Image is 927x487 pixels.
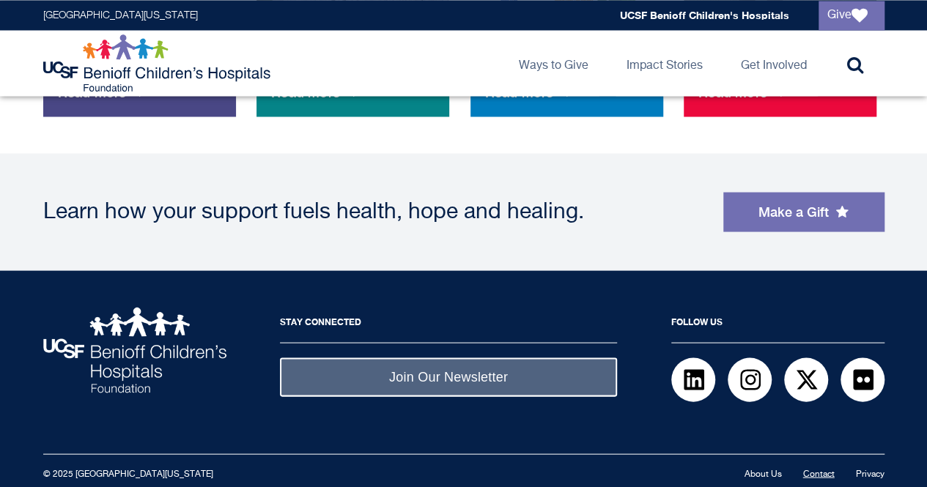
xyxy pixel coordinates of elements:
a: Impact Stories [615,30,714,96]
a: Contact [803,469,835,478]
small: © 2025 [GEOGRAPHIC_DATA][US_STATE] [43,469,213,478]
h2: Stay Connected [280,307,617,343]
a: Give [819,1,884,30]
div: Learn how your support fuels health, hope and healing. [43,201,709,223]
a: UCSF Benioff Children's Hospitals [620,9,789,21]
img: UCSF Benioff Children's Hospitals [43,307,226,393]
a: [GEOGRAPHIC_DATA][US_STATE] [43,10,198,21]
a: Privacy [856,469,884,478]
h2: Follow Us [671,307,884,343]
a: Join Our Newsletter [280,357,617,396]
a: Get Involved [729,30,819,96]
a: Ways to Give [507,30,600,96]
a: About Us [745,469,782,478]
img: Logo for UCSF Benioff Children's Hospitals Foundation [43,34,274,92]
a: Make a Gift [723,192,884,231]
